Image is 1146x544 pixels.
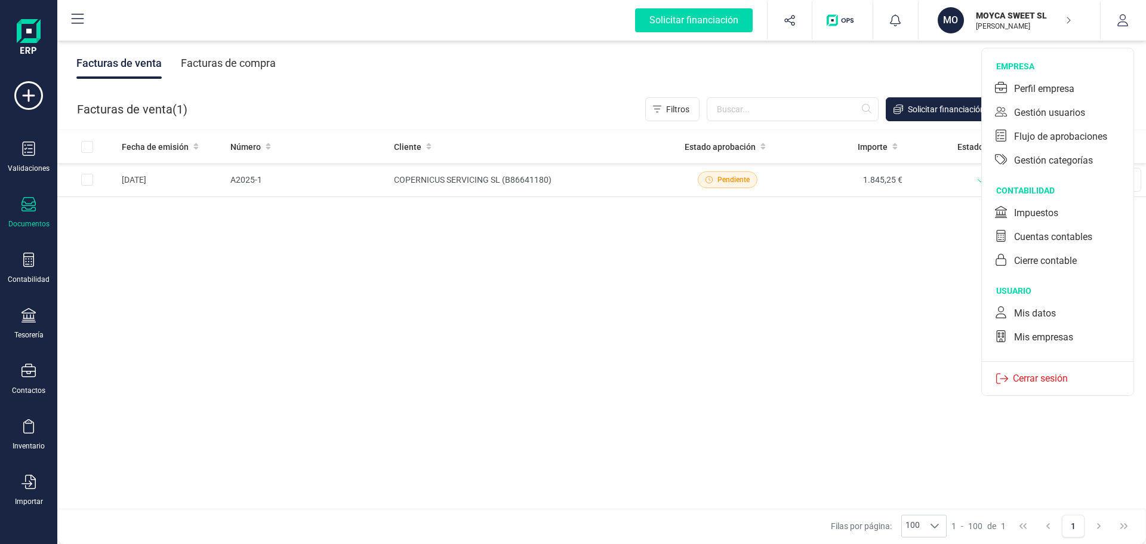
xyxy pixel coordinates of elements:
[81,141,93,153] div: All items unselected
[1001,520,1006,532] span: 1
[996,285,1133,297] div: usuario
[15,497,43,506] div: Importar
[1014,206,1058,220] div: Impuestos
[987,520,996,532] span: de
[17,19,41,57] img: Logo Finanedi
[1014,106,1085,120] div: Gestión usuarios
[1014,254,1077,268] div: Cierre contable
[1014,230,1092,244] div: Cuentas contables
[177,101,183,118] span: 1
[831,515,947,537] div: Filas por página:
[666,103,689,115] span: Filtros
[996,60,1133,72] div: empresa
[645,97,700,121] button: Filtros
[394,141,421,153] span: Cliente
[635,8,753,32] div: Solicitar financiación
[117,163,226,197] td: [DATE]
[1113,515,1135,537] button: Last Page
[717,174,750,185] span: Pendiente
[1008,371,1073,386] p: Cerrar sesión
[787,163,907,197] td: 1.845,25 €
[8,219,50,229] div: Documentos
[8,275,50,284] div: Contabilidad
[12,386,45,395] div: Contactos
[122,141,189,153] span: Fecha de emisión
[933,1,1086,39] button: MOMOYCA SWEET SL[PERSON_NAME]
[951,520,1006,532] div: -
[76,48,162,79] div: Facturas de venta
[1014,330,1073,345] div: Mis empresas
[886,97,995,121] button: Solicitar financiación
[827,14,858,26] img: Logo de OPS
[976,21,1071,31] p: [PERSON_NAME]
[181,48,276,79] div: Facturas de compra
[685,141,756,153] span: Estado aprobación
[858,141,888,153] span: Importe
[976,10,1071,21] p: MOYCA SWEET SL
[1014,130,1107,144] div: Flujo de aprobaciones
[820,1,865,39] button: Logo de OPS
[938,7,964,33] div: MO
[14,330,44,340] div: Tesorería
[77,97,187,121] div: Facturas de venta ( )
[81,174,93,186] div: Row Selected 8708a118-f92d-45ba-a89d-064b2748c8d1
[230,141,261,153] span: Número
[1062,515,1085,537] button: Page 1
[1014,153,1093,168] div: Gestión categorías
[996,185,1133,196] div: contabilidad
[226,163,389,197] td: A2025-1
[951,520,956,532] span: 1
[1088,515,1110,537] button: Next Page
[957,141,1007,153] span: Estado cobro
[968,520,982,532] span: 100
[707,97,879,121] input: Buscar...
[621,1,767,39] button: Solicitar financiación
[902,515,923,537] span: 100
[908,103,985,115] span: Solicitar financiación
[1014,306,1056,321] div: Mis datos
[1012,515,1034,537] button: First Page
[1014,82,1074,96] div: Perfil empresa
[8,164,50,173] div: Validaciones
[1037,515,1059,537] button: Previous Page
[13,441,45,451] div: Inventario
[389,163,668,197] td: COPERNICUS SERVICING SL (B86641180)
